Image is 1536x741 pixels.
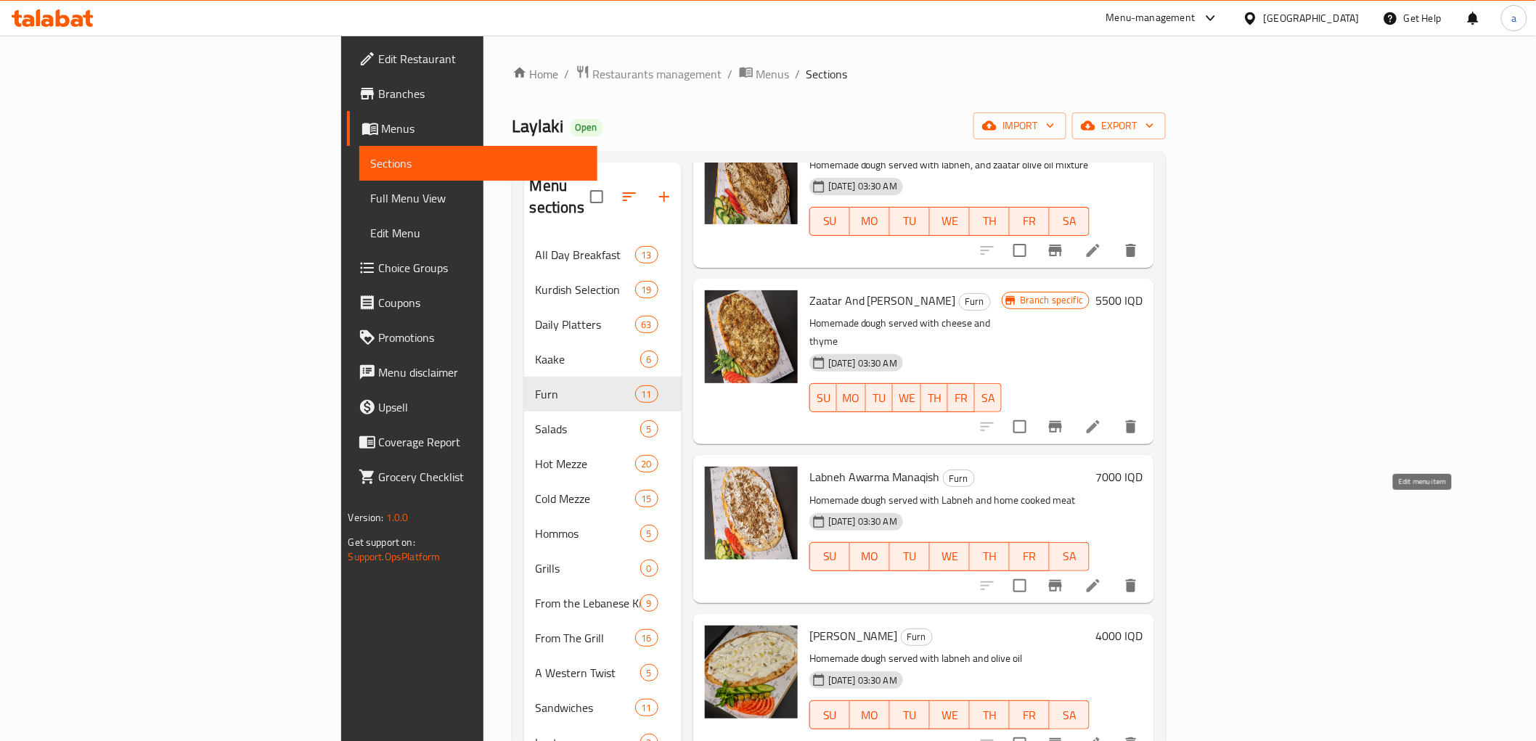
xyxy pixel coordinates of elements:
[379,329,586,346] span: Promotions
[636,318,658,332] span: 63
[524,690,682,725] div: Sandwiches11
[536,594,640,612] div: From the Lebanese Kitchen
[635,455,658,472] div: items
[976,210,1004,232] span: TH
[1055,705,1084,726] span: SA
[756,65,790,83] span: Menus
[635,385,658,403] div: items
[347,425,597,459] a: Coverage Report
[536,281,635,298] div: Kurdish Selection
[1050,542,1090,571] button: SA
[371,189,586,207] span: Full Menu View
[1114,568,1148,603] button: delete
[636,388,658,401] span: 11
[536,455,635,472] div: Hot Mezze
[382,120,586,137] span: Menus
[1084,418,1102,435] a: Edit menu item
[850,700,890,729] button: MO
[809,650,1090,668] p: Homemade dough served with labneh and olive oil
[347,76,597,111] a: Branches
[809,542,850,571] button: SU
[635,699,658,716] div: items
[959,293,991,311] div: Furn
[347,250,597,285] a: Choice Groups
[635,246,658,263] div: items
[641,353,658,367] span: 6
[809,290,956,311] span: Zaatar And [PERSON_NAME]
[1084,117,1154,135] span: export
[641,527,658,541] span: 5
[635,490,658,507] div: items
[640,560,658,577] div: items
[581,181,612,212] span: Select all sections
[641,422,658,436] span: 5
[1055,546,1084,567] span: SA
[524,342,682,377] div: Kaake6
[890,207,930,236] button: TU
[347,355,597,390] a: Menu disclaimer
[640,525,658,542] div: items
[960,293,990,310] span: Furn
[816,705,844,726] span: SU
[636,457,658,471] span: 20
[856,210,884,232] span: MO
[641,666,658,680] span: 5
[636,283,658,297] span: 19
[1114,233,1148,268] button: delete
[641,562,658,576] span: 0
[944,470,974,487] span: Furn
[936,546,964,567] span: WE
[536,420,640,438] span: Salads
[856,546,884,567] span: MO
[536,629,635,647] div: From The Grill
[536,699,635,716] div: Sandwiches
[1005,570,1035,601] span: Select to update
[930,700,970,729] button: WE
[524,516,682,551] div: Hommos5
[536,525,640,542] span: Hommos
[536,246,635,263] span: All Day Breakfast
[524,446,682,481] div: Hot Mezze20
[1084,242,1102,259] a: Edit menu item
[1072,112,1166,139] button: export
[843,388,860,409] span: MO
[1095,626,1143,646] h6: 4000 IQD
[1038,568,1073,603] button: Branch-specific-item
[379,433,586,451] span: Coverage Report
[1050,700,1090,729] button: SA
[893,383,921,412] button: WE
[348,508,384,527] span: Version:
[347,320,597,355] a: Promotions
[348,533,415,552] span: Get support on:
[640,594,658,612] div: items
[809,625,898,647] span: [PERSON_NAME]
[536,385,635,403] div: Furn
[809,491,1090,509] p: Homemade dough served with Labneh and home cooked meat
[536,490,635,507] span: Cold Mezze
[536,560,640,577] span: Grills
[975,383,1002,412] button: SA
[640,351,658,368] div: items
[347,111,597,146] a: Menus
[705,626,798,719] img: Labneh Manaqish
[359,181,597,216] a: Full Menu View
[1005,235,1035,266] span: Select to update
[1095,290,1143,311] h6: 5500 IQD
[816,546,844,567] span: SU
[524,551,682,586] div: Grills0
[806,65,848,83] span: Sections
[866,383,893,412] button: TU
[890,700,930,729] button: TU
[896,705,924,726] span: TU
[379,364,586,381] span: Menu disclaimer
[371,155,586,172] span: Sections
[796,65,801,83] li: /
[976,705,1004,726] span: TH
[576,65,722,83] a: Restaurants management
[1014,293,1089,307] span: Branch specific
[970,700,1010,729] button: TH
[347,285,597,320] a: Coupons
[1016,546,1044,567] span: FR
